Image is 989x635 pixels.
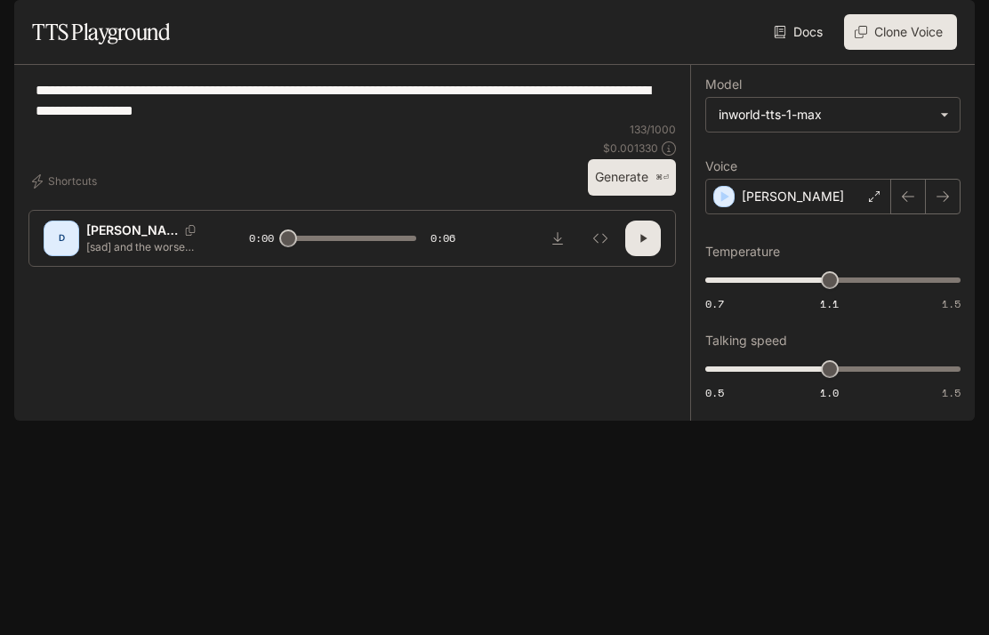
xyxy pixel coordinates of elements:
p: Temperature [705,245,780,258]
p: Model [705,78,742,91]
div: D [47,224,76,253]
a: Docs [770,14,830,50]
div: inworld-tts-1-max [706,98,960,132]
p: [PERSON_NAME] [86,221,178,239]
p: $ 0.001330 [603,141,658,156]
button: Download audio [540,221,575,256]
p: Talking speed [705,334,787,347]
p: 133 / 1000 [630,122,676,137]
span: 1.5 [942,296,961,311]
span: 0:06 [430,229,455,247]
div: inworld-tts-1-max [719,106,931,124]
button: Copy Voice ID [178,225,203,236]
p: [PERSON_NAME] [742,188,844,205]
span: 0.7 [705,296,724,311]
p: ⌘⏎ [655,173,669,183]
p: [sad] and the worse part is? There’s nothing can do with this glass of bulletproof. I know why co... [86,239,206,254]
button: open drawer [13,9,45,41]
span: 0:00 [249,229,274,247]
h1: TTS Playground [32,14,170,50]
button: Shortcuts [28,167,104,196]
span: 1.0 [820,385,839,400]
button: Generate⌘⏎ [588,159,676,196]
button: Clone Voice [844,14,957,50]
button: Inspect [583,221,618,256]
span: 0.5 [705,385,724,400]
span: 1.1 [820,296,839,311]
p: Voice [705,160,737,173]
span: 1.5 [942,385,961,400]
